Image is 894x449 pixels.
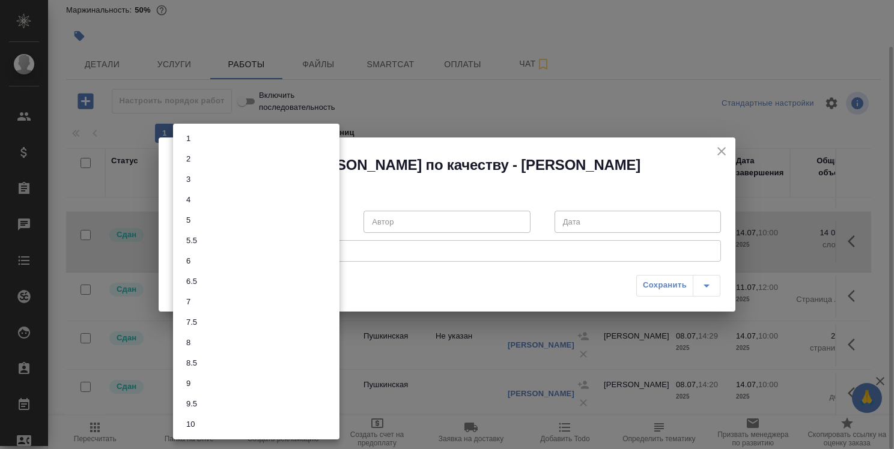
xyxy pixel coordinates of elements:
[183,316,201,329] button: 7.5
[183,275,201,288] button: 6.5
[183,295,194,309] button: 7
[183,357,201,370] button: 8.5
[183,132,194,145] button: 1
[183,418,198,431] button: 10
[183,255,194,268] button: 6
[183,234,201,247] button: 5.5
[183,152,194,166] button: 2
[183,336,194,349] button: 8
[183,377,194,390] button: 9
[183,397,201,411] button: 9.5
[183,173,194,186] button: 3
[183,214,194,227] button: 5
[183,193,194,206] button: 4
